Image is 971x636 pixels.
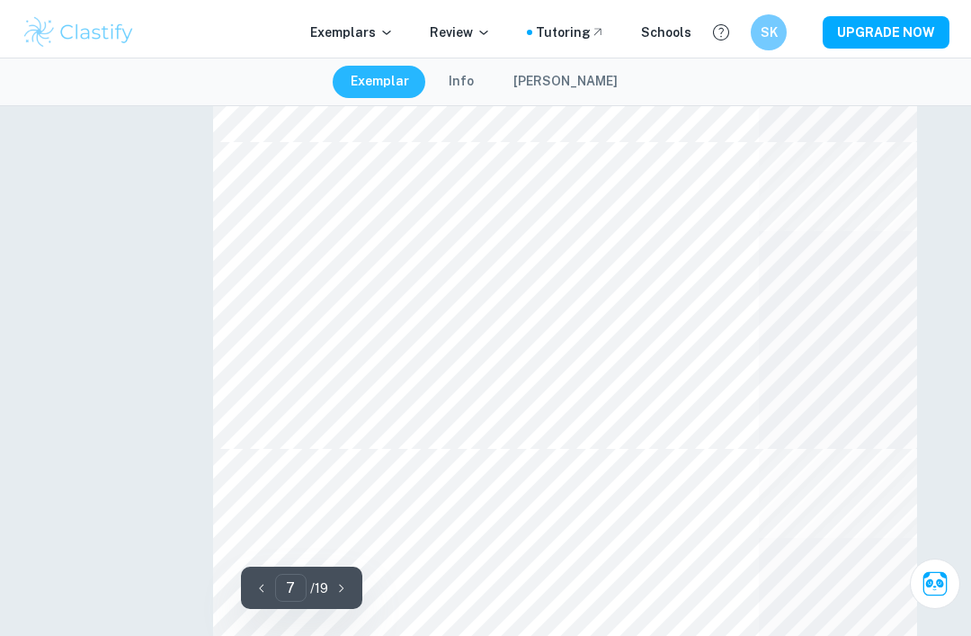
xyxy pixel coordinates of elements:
[431,66,492,98] button: Info
[823,16,949,49] button: UPGRADE NOW
[333,66,427,98] button: Exemplar
[310,578,328,598] p: / 19
[759,22,779,42] h6: SK
[22,14,136,50] img: Clastify logo
[536,22,605,42] a: Tutoring
[495,66,636,98] button: [PERSON_NAME]
[751,14,787,50] button: SK
[310,22,394,42] p: Exemplars
[910,559,960,609] button: Ask Clai
[706,17,736,48] button: Help and Feedback
[430,22,491,42] p: Review
[641,22,691,42] a: Schools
